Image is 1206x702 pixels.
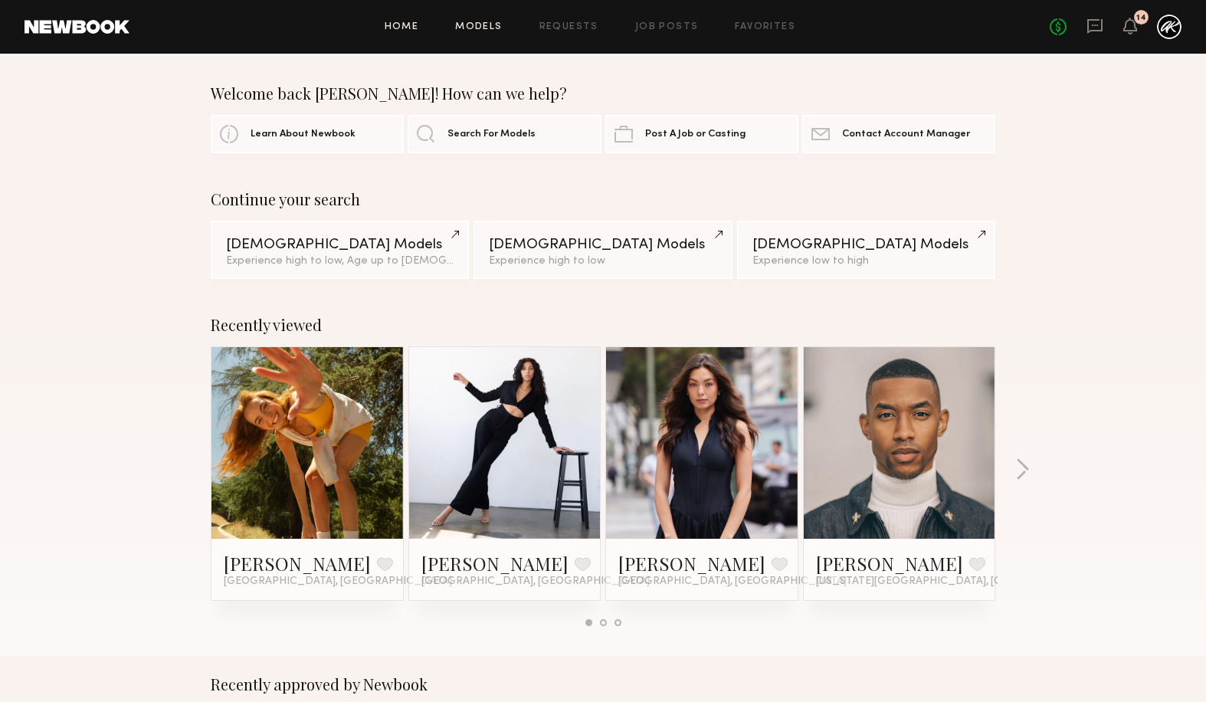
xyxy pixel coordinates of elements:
[211,316,995,334] div: Recently viewed
[618,551,765,576] a: [PERSON_NAME]
[489,256,716,267] div: Experience high to low
[605,115,798,153] a: Post A Job or Casting
[226,256,454,267] div: Experience high to low, Age up to [DEMOGRAPHIC_DATA].
[211,115,404,153] a: Learn About Newbook
[421,551,569,576] a: [PERSON_NAME]
[635,22,699,32] a: Job Posts
[539,22,598,32] a: Requests
[1136,14,1146,22] div: 14
[211,84,995,103] div: Welcome back [PERSON_NAME]! How can we help?
[408,115,601,153] a: Search For Models
[816,576,1103,588] span: [US_STATE][GEOGRAPHIC_DATA], [GEOGRAPHIC_DATA]
[226,238,454,252] div: [DEMOGRAPHIC_DATA] Models
[211,221,469,279] a: [DEMOGRAPHIC_DATA] ModelsExperience high to low, Age up to [DEMOGRAPHIC_DATA].
[842,130,970,139] span: Contact Account Manager
[735,22,795,32] a: Favorites
[455,22,502,32] a: Models
[816,551,963,576] a: [PERSON_NAME]
[752,256,980,267] div: Experience low to high
[385,22,419,32] a: Home
[447,130,536,139] span: Search For Models
[802,115,995,153] a: Contact Account Manager
[211,190,995,208] div: Continue your search
[645,130,746,139] span: Post A Job or Casting
[474,221,732,279] a: [DEMOGRAPHIC_DATA] ModelsExperience high to low
[752,238,980,252] div: [DEMOGRAPHIC_DATA] Models
[421,576,650,588] span: [GEOGRAPHIC_DATA], [GEOGRAPHIC_DATA]
[489,238,716,252] div: [DEMOGRAPHIC_DATA] Models
[618,576,847,588] span: [GEOGRAPHIC_DATA], [GEOGRAPHIC_DATA]
[224,576,452,588] span: [GEOGRAPHIC_DATA], [GEOGRAPHIC_DATA]
[211,675,995,694] div: Recently approved by Newbook
[251,130,356,139] span: Learn About Newbook
[737,221,995,279] a: [DEMOGRAPHIC_DATA] ModelsExperience low to high
[224,551,371,576] a: [PERSON_NAME]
